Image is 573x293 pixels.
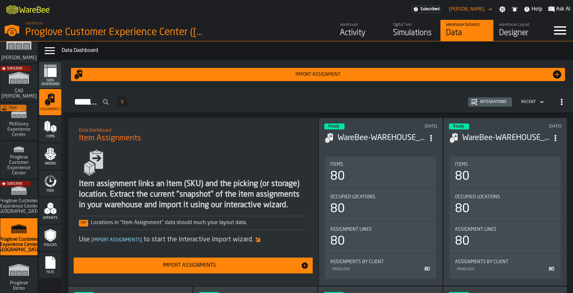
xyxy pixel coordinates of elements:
label: button-toggle-Help [521,5,545,13]
div: WareBee-WAREHOUSE_NAME-assignment-v24.04.001-TEMPLATE-REPLACED.csv [338,133,425,143]
div: stat-Assignment lines [450,221,561,253]
a: link-to-/wh/i/ad8a128b-0962-41b6-b9c5-f48cc7973f93/simulations [0,141,37,180]
div: StatList-item-PROGLOVE [330,265,431,273]
span: Occupied Locations [455,194,500,200]
div: Title [330,227,431,232]
div: stat-Assignments by Client [450,254,561,279]
div: stat-Items [450,157,561,188]
h2: Sub Title [79,126,307,133]
span: Items [330,162,343,167]
span: Assignments by Client [330,259,384,265]
span: Assignments by Client [455,259,508,265]
div: 80 [330,202,345,216]
div: Item assignment links an item (SKU) and the picking (or storage) location. Extract the current "s... [79,179,307,211]
div: DropdownMenuValue-Nikola Ajzenhamer [449,7,484,12]
span: Orders [39,162,61,166]
span: Tip: [79,220,88,226]
div: ItemListCard- [68,118,318,286]
div: PROGLOVE [332,267,421,271]
span: Assignment lines [455,227,496,232]
div: Title [330,259,431,265]
div: Warehouse Datasets [446,23,488,27]
span: Proglove Demo [3,280,35,291]
span: 80 [424,267,430,271]
div: Title [455,259,555,265]
button: button-Import Assignments [74,258,313,273]
a: link-to-/wh/i/b725f59e-a7b8-4257-9acf-85a504d5909c/simulations [387,20,440,41]
h2: button-Assignments [63,89,573,113]
label: button-toggle-Notifications [509,6,521,13]
li: menu Policies [39,225,61,251]
div: status-3 2 [449,123,469,129]
div: 80 [330,170,345,183]
div: Import Assignments [78,262,301,269]
span: Feed [39,189,61,193]
div: status-3 2 [324,123,345,129]
div: title-Item Assignments [74,123,313,147]
span: Subscribe [7,182,23,186]
label: button-toggle-Menu [547,20,573,41]
div: 80 [455,202,470,216]
div: stat-Items [325,157,436,188]
a: link-to-/wh/i/baca6aa3-d1fc-43c0-a604-2a1c9d5db74d/simulations [0,65,37,103]
span: Ready [328,124,339,128]
div: DropdownMenuValue-4 [519,98,545,106]
li: menu Orders [39,143,61,170]
div: 80 [330,235,345,248]
h3: WareBee-WAREHOUSE_NAME-assignment-v24.04.001-TEMPLATE-UNIQUE-FULL.csv [462,133,549,143]
a: link-to-/wh/i/b725f59e-a7b8-4257-9acf-85a504d5909c/simulations [0,218,37,257]
div: Designer [499,28,541,38]
div: Use to start the interactive import wizard. [79,235,307,244]
div: Title [455,227,555,232]
section: card-AssignmentDashboardCard [324,155,437,280]
div: Integrations [477,100,509,104]
span: 80 [549,267,554,271]
div: ItemListCard-DashboardItemContainer [319,118,442,286]
li: menu Datasets [39,198,61,224]
div: Updated: 16/06/2025, 22:02:40 Created: 16/06/2025, 22:02:36 [516,124,561,129]
div: stat-Assignments by Client [325,254,436,279]
a: link-to-/wh/i/b725f59e-a7b8-4257-9acf-85a504d5909c/feed/ [334,20,387,41]
label: button-toggle-Data Menu [40,44,59,57]
span: 9 [121,100,123,104]
span: Datasets [39,216,61,220]
a: link-to-/wh/i/1653e8cc-126b-480f-9c47-e01e76aa4a88/simulations [0,26,37,65]
span: Data Dashboard [39,79,61,86]
a: link-to-/wh/i/fa949e79-6535-42a1-9210-3ec8e248409d/simulations [0,180,37,218]
div: Proglove Customer Experience Center ([GEOGRAPHIC_DATA]) [25,26,204,38]
div: ItemListCard-DashboardItemContainer [443,118,567,286]
div: Title [455,162,555,167]
span: Assignments [39,108,61,111]
div: stat-Occupied Locations [325,189,436,221]
label: button-toggle-Ask AI [545,5,573,13]
a: link-to-/wh/i/99265d59-bd42-4a33-a5fd-483dee362034/simulations [0,103,37,141]
span: Import Assignments [90,238,144,242]
li: menu Data Dashboard [39,62,61,88]
button: button-Import assignment [71,68,565,81]
span: Ask AI [556,5,570,13]
div: 80 [455,235,470,248]
div: Updated: 17/06/2025, 01:53:13 Created: 17/06/2025, 01:53:09 [391,124,437,129]
div: Activity [340,28,382,38]
div: 80 [455,170,470,183]
div: StatList-item-PROGLOVE [455,265,555,273]
li: menu Files [39,252,61,278]
div: Simulations [393,28,435,38]
span: Items [455,162,468,167]
span: Item Assignments [79,133,141,144]
div: ButtonLoadMore-Load More-Prev-First-Last [114,97,130,107]
a: link-to-/wh/i/b725f59e-a7b8-4257-9acf-85a504d5909c/data [440,20,493,41]
div: Warehouse [340,23,382,27]
span: [ [91,238,93,242]
span: Occupied Locations [330,194,375,200]
div: Title [330,194,431,200]
li: menu Assignments [39,89,61,116]
button: button-Integrations [468,97,512,107]
span: Subscribed [420,7,439,12]
div: Title [455,194,555,200]
span: ] [141,238,142,242]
